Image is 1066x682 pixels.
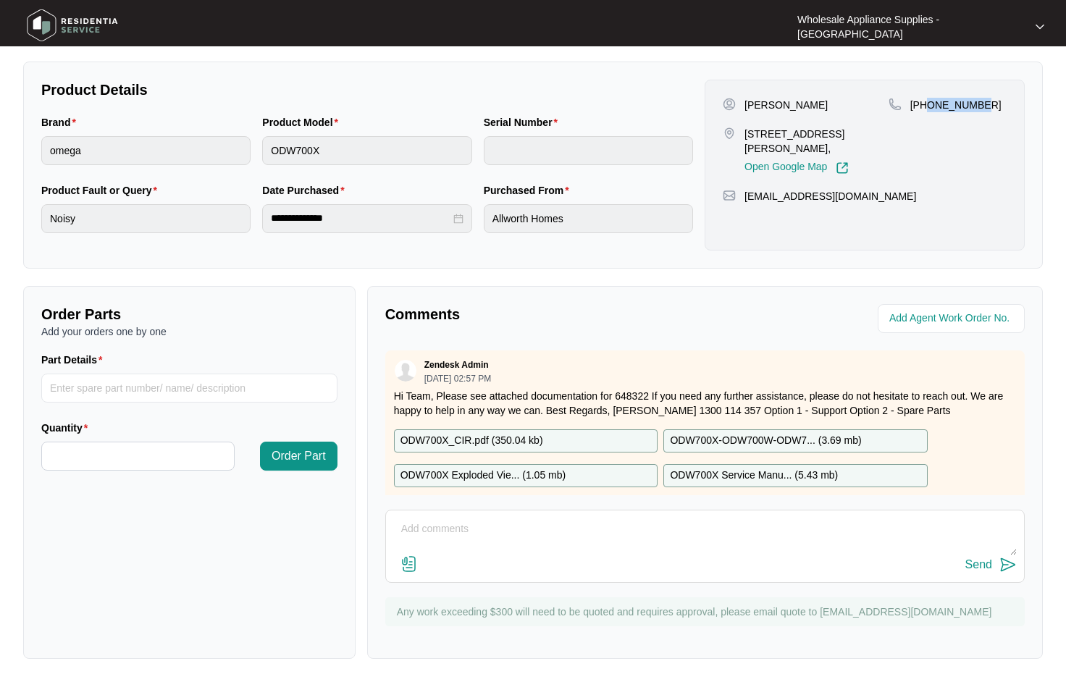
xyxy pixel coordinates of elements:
p: [EMAIL_ADDRESS][DOMAIN_NAME] [744,189,916,203]
p: ODW700X_CIR.pdf ( 350.04 kb ) [400,433,543,449]
input: Purchased From [484,204,693,233]
input: Brand [41,136,251,165]
img: map-pin [723,189,736,202]
a: Open Google Map [744,161,849,174]
img: file-attachment-doc.svg [400,555,418,573]
p: [STREET_ADDRESS][PERSON_NAME], [744,127,889,156]
input: Part Details [41,374,337,403]
label: Product Model [262,115,344,130]
input: Serial Number [484,136,693,165]
p: Order Parts [41,304,337,324]
label: Purchased From [484,183,575,198]
button: Send [965,555,1017,575]
p: Wholesale Appliance Supplies - [GEOGRAPHIC_DATA] [797,12,1023,41]
img: user.svg [395,360,416,382]
input: Date Purchased [271,211,450,226]
input: Quantity [42,442,234,470]
div: Send [965,558,992,571]
img: map-pin [889,98,902,111]
p: [PERSON_NAME] [744,98,828,112]
img: user-pin [723,98,736,111]
label: Quantity [41,421,93,435]
p: Add your orders one by one [41,324,337,339]
img: send-icon.svg [999,556,1017,573]
button: Order Part [260,442,337,471]
p: ODW700X Service Manu... ( 5.43 mb ) [670,468,838,484]
p: Any work exceeding $300 will need to be quoted and requires approval, please email quote to [EMAI... [397,605,1017,619]
img: dropdown arrow [1036,23,1044,30]
p: Product Details [41,80,693,100]
input: Product Fault or Query [41,204,251,233]
label: Part Details [41,353,109,367]
img: map-pin [723,127,736,140]
p: [PHONE_NUMBER] [910,98,1002,112]
label: Product Fault or Query [41,183,163,198]
p: ODW700X Exploded Vie... ( 1.05 mb ) [400,468,566,484]
label: Date Purchased [262,183,350,198]
p: Zendesk Admin [424,359,489,371]
input: Product Model [262,136,471,165]
label: Brand [41,115,82,130]
p: Comments [385,304,695,324]
p: Hi Team, Please see attached documentation for 648322 If you need any further assistance, please ... [394,389,1016,418]
span: Order Part [272,447,326,465]
img: Link-External [836,161,849,174]
input: Add Agent Work Order No. [889,310,1016,327]
p: [DATE] 02:57 PM [424,374,491,383]
label: Serial Number [484,115,563,130]
p: ODW700X-ODW700W-ODW7... ( 3.69 mb ) [670,433,861,449]
img: residentia service logo [22,4,123,47]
